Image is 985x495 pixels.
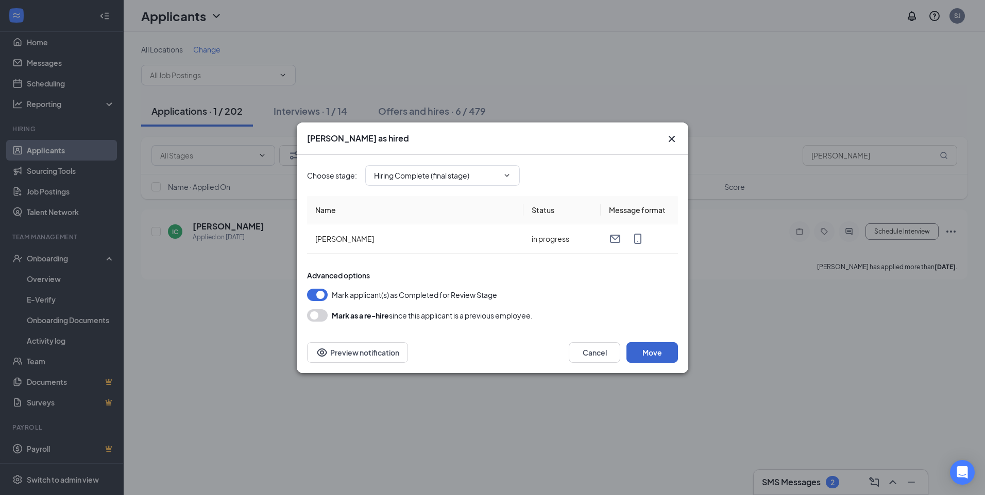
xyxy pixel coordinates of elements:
[315,234,374,243] span: [PERSON_NAME]
[569,342,620,363] button: Cancel
[626,342,678,363] button: Move
[666,133,678,145] button: Close
[632,233,644,245] svg: MobileSms
[523,224,601,254] td: in progress
[307,196,523,224] th: Name
[307,170,357,181] span: Choose stage :
[950,460,975,485] div: Open Intercom Messenger
[307,133,409,144] h3: [PERSON_NAME] as hired
[601,196,678,224] th: Message format
[666,133,678,145] svg: Cross
[503,171,511,180] svg: ChevronDown
[332,289,497,301] span: Mark applicant(s) as Completed for Review Stage
[523,196,601,224] th: Status
[332,311,389,320] b: Mark as a re-hire
[332,309,533,322] div: since this applicant is a previous employee.
[307,342,408,363] button: Preview notificationEye
[307,270,678,280] div: Advanced options
[609,233,621,245] svg: Email
[316,346,328,359] svg: Eye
